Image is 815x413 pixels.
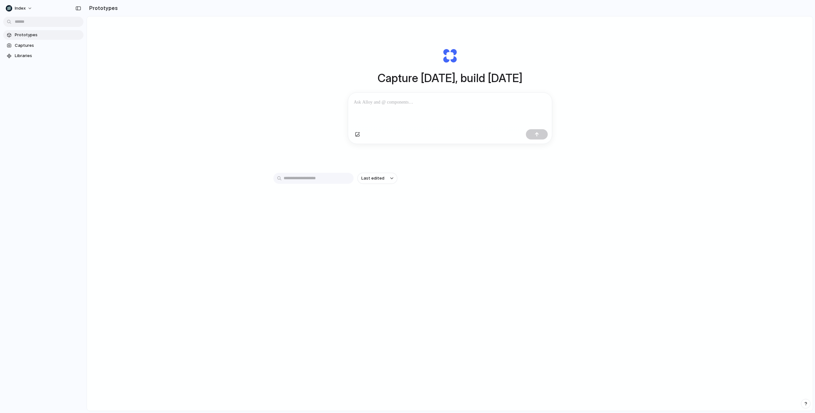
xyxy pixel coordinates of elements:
[361,175,384,181] span: Last edited
[3,3,36,13] button: Index
[15,53,81,59] span: Libraries
[3,30,83,40] a: Prototypes
[15,32,81,38] span: Prototypes
[15,42,81,49] span: Captures
[378,70,522,87] h1: Capture [DATE], build [DATE]
[357,173,397,184] button: Last edited
[15,5,26,12] span: Index
[3,41,83,50] a: Captures
[87,4,118,12] h2: Prototypes
[3,51,83,61] a: Libraries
